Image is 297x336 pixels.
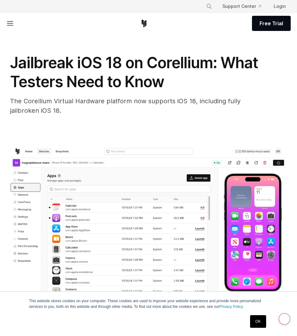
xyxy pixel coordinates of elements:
[29,298,268,309] p: This website stores cookies on your computer. These cookies are used to improve your website expe...
[10,97,241,114] span: The Corellium Virtual Hardware platform now supports iOS 18, including fully jailbroken iOS 18.
[260,20,283,27] span: Free Trial
[140,20,148,27] a: Corellium Home
[10,146,287,313] img: iOS 18 Full Screenshot-1
[250,315,266,328] a: OK
[269,1,291,12] a: Login
[201,1,291,12] div: Navigation Menu
[10,53,258,91] span: Jailbreak iOS 18 on Corellium: What Testers Need to Know
[203,1,215,12] button: Search
[220,304,244,309] a: Privacy Policy.
[217,1,266,12] a: Support Center
[252,16,291,31] a: Free Trial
